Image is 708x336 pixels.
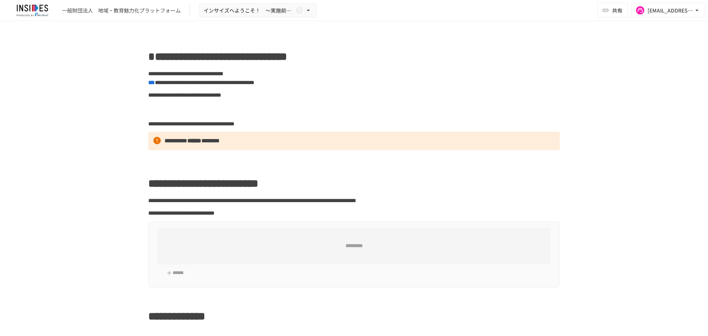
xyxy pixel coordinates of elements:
span: インサイズへようこそ！ ～実施前のご案内～ [204,6,294,15]
button: [EMAIL_ADDRESS][DOMAIN_NAME] [631,3,705,18]
img: JmGSPSkPjKwBq77AtHmwC7bJguQHJlCRQfAXtnx4WuV [9,4,56,16]
button: 共有 [597,3,628,18]
button: インサイズへようこそ！ ～実施前のご案内～ [199,3,317,18]
div: [EMAIL_ADDRESS][DOMAIN_NAME] [648,6,693,15]
div: 一般財団法人 地域・教育魅力化プラットフォーム [62,7,181,14]
span: 共有 [612,6,622,14]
